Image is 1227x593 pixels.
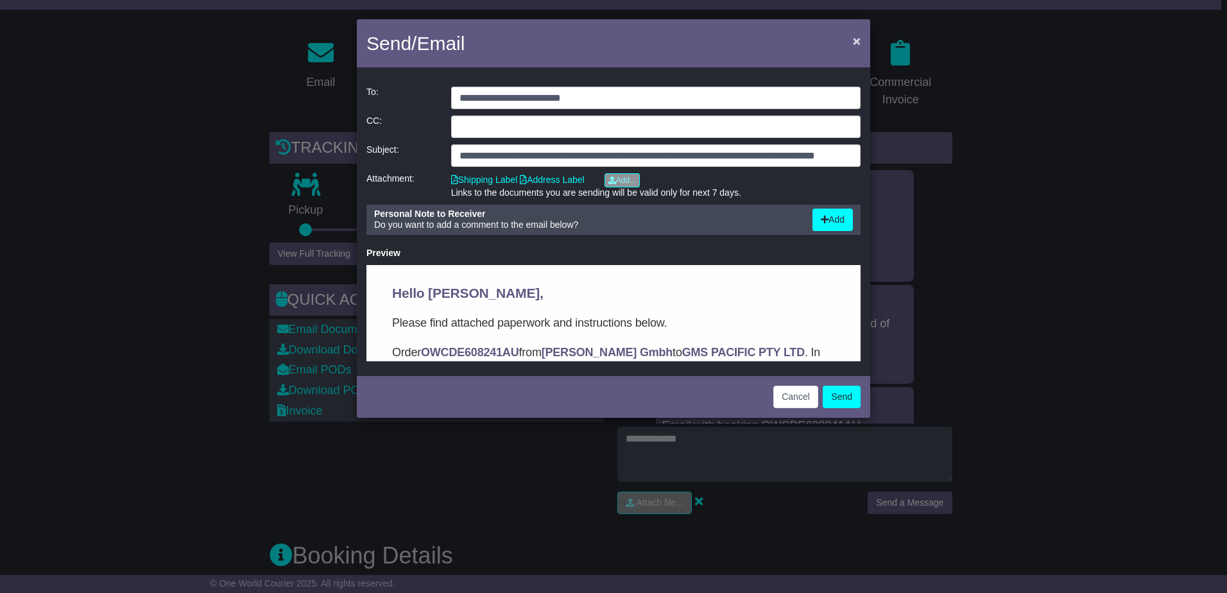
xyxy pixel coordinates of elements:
[374,209,800,219] div: Personal Note to Receiver
[175,81,306,94] strong: [PERSON_NAME] Gmbh
[520,175,585,185] a: Address Label
[360,144,445,167] div: Subject:
[366,29,465,58] h4: Send/Email
[451,175,518,185] a: Shipping Label
[368,209,806,231] div: Do you want to add a comment to the email below?
[360,116,445,138] div: CC:
[366,248,861,259] div: Preview
[316,81,438,94] strong: GMS PACIFIC PTY LTD
[451,187,861,198] div: Links to the documents you are sending will be valid only for next 7 days.
[26,78,468,132] p: Order from to . In this email you’ll find important information about your order, and what you ne...
[360,173,445,198] div: Attachment:
[773,386,818,408] button: Cancel
[846,28,867,54] button: Close
[26,21,177,35] span: Hello [PERSON_NAME],
[55,81,152,94] strong: OWCDE608241AU
[853,33,861,48] span: ×
[605,173,640,187] a: Add...
[812,209,853,231] button: Add
[823,386,861,408] button: Send
[360,87,445,109] div: To:
[26,49,468,67] p: Please find attached paperwork and instructions below.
